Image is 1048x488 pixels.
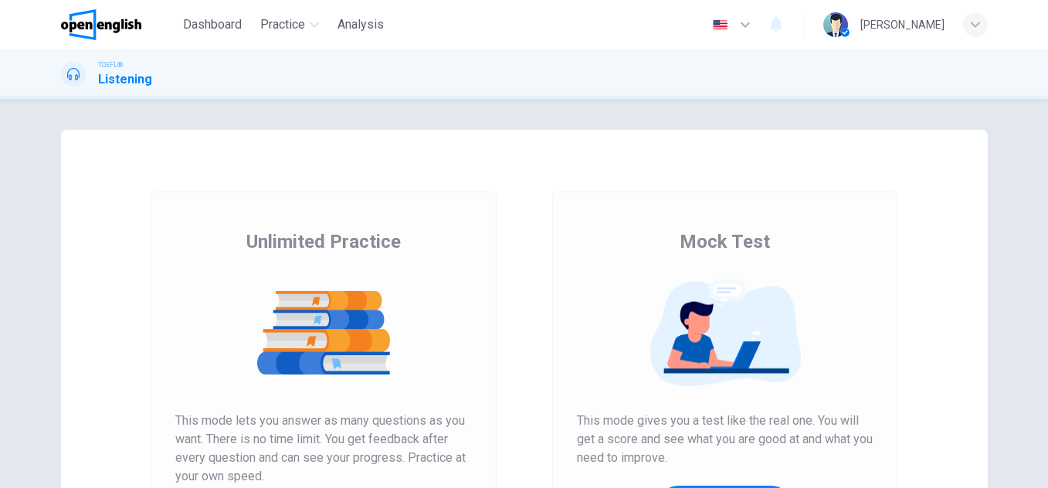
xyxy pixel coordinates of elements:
span: This mode lets you answer as many questions as you want. There is no time limit. You get feedback... [175,412,472,486]
span: This mode gives you a test like the real one. You will get a score and see what you are good at a... [577,412,873,467]
span: Analysis [337,15,384,34]
img: en [711,19,730,31]
img: OpenEnglish logo [61,9,142,40]
span: Unlimited Practice [246,229,401,254]
img: Profile picture [823,12,848,37]
span: Dashboard [183,15,242,34]
span: TOEFL® [98,59,123,70]
span: Practice [260,15,305,34]
div: [PERSON_NAME] [860,15,945,34]
button: Analysis [331,11,390,39]
button: Practice [254,11,325,39]
a: OpenEnglish logo [61,9,178,40]
button: Dashboard [177,11,248,39]
h1: Listening [98,70,152,89]
span: Mock Test [680,229,770,254]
